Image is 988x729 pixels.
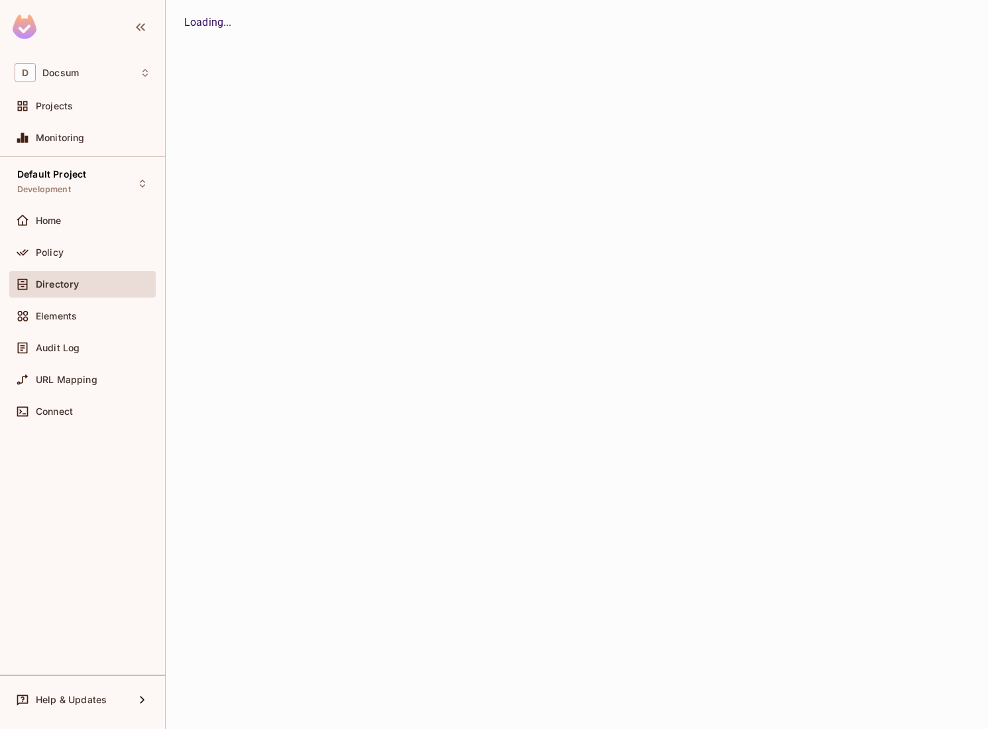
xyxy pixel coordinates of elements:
[36,247,64,258] span: Policy
[13,15,36,39] img: SReyMgAAAABJRU5ErkJggg==
[36,133,85,143] span: Monitoring
[36,311,77,321] span: Elements
[17,184,71,195] span: Development
[15,63,36,82] span: D
[36,695,107,705] span: Help & Updates
[36,406,73,417] span: Connect
[36,279,79,290] span: Directory
[17,169,86,180] span: Default Project
[42,68,79,78] span: Workspace: Docsum
[184,15,969,30] div: Loading...
[36,101,73,111] span: Projects
[36,374,97,385] span: URL Mapping
[36,343,80,353] span: Audit Log
[36,215,62,226] span: Home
